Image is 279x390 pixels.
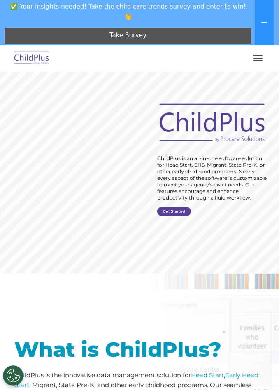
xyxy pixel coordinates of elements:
[3,365,23,386] button: Cookies Settings
[157,155,269,201] rs-layer: ChildPlus is an all-in-one software solution for Head Start, EHS, Migrant, State Pre-K, or other ...
[14,340,265,360] h1: What is ChildPlus?
[12,49,51,68] img: ChildPlus by Procare Solutions
[191,371,224,379] a: Head Start
[157,207,191,216] a: Get Started
[5,28,251,44] a: Take Survey
[109,28,146,43] span: Take Survey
